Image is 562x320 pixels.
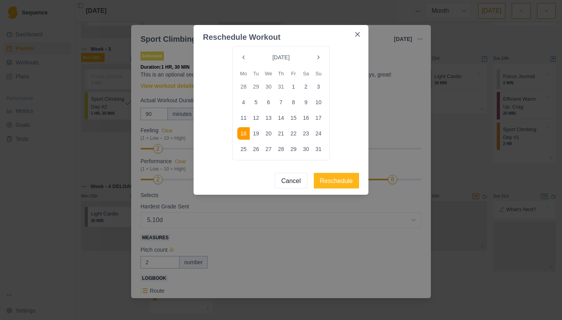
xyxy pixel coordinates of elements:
button: Cancel [275,173,308,188]
button: Monday, August 11th, 2025 [237,112,250,124]
button: Monday, August 4th, 2025 [237,96,250,108]
th: Friday [287,70,300,77]
button: Monday, August 25th, 2025 [237,143,250,155]
button: Saturday, August 9th, 2025 [300,96,312,108]
header: Reschedule Workout [194,25,368,43]
button: Saturday, August 23rd, 2025 [300,127,312,140]
button: Wednesday, August 27th, 2025 [262,143,275,155]
button: Saturday, August 16th, 2025 [300,112,312,124]
th: Monday [237,70,250,77]
button: Go to the Previous Month [237,51,250,64]
button: Thursday, August 28th, 2025 [275,143,287,155]
button: Tuesday, July 29th, 2025 [250,80,262,93]
button: Thursday, July 31st, 2025 [275,80,287,93]
button: Go to the Next Month [312,51,325,64]
button: Friday, August 1st, 2025 [287,80,300,93]
button: Wednesday, August 20th, 2025 [262,127,275,140]
button: Sunday, August 3rd, 2025 [312,80,325,93]
button: Sunday, August 31st, 2025 [312,143,325,155]
button: Tuesday, August 19th, 2025 [250,127,262,140]
button: Reschedule [314,173,359,188]
button: Close [351,28,364,41]
table: August 2025 [237,70,325,155]
button: Thursday, August 21st, 2025 [275,127,287,140]
th: Saturday [300,70,312,77]
button: Thursday, August 14th, 2025 [275,112,287,124]
button: Sunday, August 10th, 2025 [312,96,325,108]
th: Wednesday [262,70,275,77]
button: Wednesday, August 13th, 2025 [262,112,275,124]
th: Sunday [312,70,325,77]
button: Friday, August 8th, 2025 [287,96,300,108]
button: Sunday, August 17th, 2025 [312,112,325,124]
button: Saturday, August 2nd, 2025 [300,80,312,93]
button: Monday, July 28th, 2025 [237,80,250,93]
button: Tuesday, August 12th, 2025 [250,112,262,124]
button: Saturday, August 30th, 2025 [300,143,312,155]
button: Wednesday, July 30th, 2025 [262,80,275,93]
button: Friday, August 29th, 2025 [287,143,300,155]
button: Sunday, August 24th, 2025 [312,127,325,140]
button: Tuesday, August 5th, 2025 [250,96,262,108]
button: Tuesday, August 26th, 2025 [250,143,262,155]
button: Wednesday, August 6th, 2025 [262,96,275,108]
button: Friday, August 15th, 2025 [287,112,300,124]
th: Tuesday [250,70,262,77]
button: Friday, August 22nd, 2025 [287,127,300,140]
th: Thursday [275,70,287,77]
button: Thursday, August 7th, 2025 [275,96,287,108]
button: Today, Monday, August 18th, 2025, selected [237,127,250,140]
